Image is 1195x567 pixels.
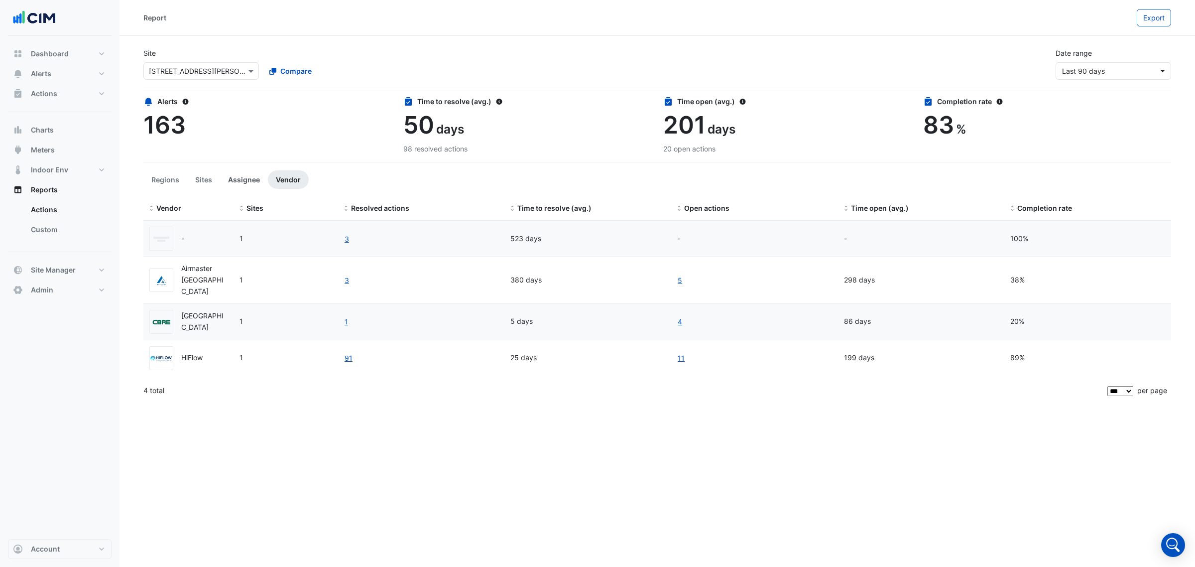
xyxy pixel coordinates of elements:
[344,275,350,286] a: 3
[12,8,57,28] img: Company Logo
[8,539,112,559] button: Account
[13,145,23,155] app-icon: Meters
[403,143,651,154] div: 98 resolved actions
[13,265,23,275] app-icon: Site Manager
[8,84,112,104] button: Actions
[31,125,54,135] span: Charts
[31,265,76,275] span: Site Manager
[923,96,1171,107] div: Completion rate
[677,233,832,245] div: -
[663,110,706,140] span: 201
[1062,67,1105,75] span: 18 Jun 25 - 16 Sep 25
[31,185,58,195] span: Reports
[31,49,69,59] span: Dashboard
[150,353,173,363] img: HiFlow
[143,96,391,107] div: Alerts
[1161,533,1185,557] div: Open Intercom Messenger
[1143,13,1165,22] span: Export
[239,353,243,362] span: 69 Ann Street
[8,160,112,180] button: Indoor Env
[1010,203,1165,214] div: Completion (%) = Resolved Actions / (Resolved Actions + Open Actions)
[351,204,409,212] span: Resolved actions
[187,170,220,189] button: Sites
[844,316,999,327] div: 86 days
[1010,352,1165,364] div: 89%
[1017,204,1072,212] span: Completion rate
[31,89,57,99] span: Actions
[239,234,243,243] span: 69 Ann Street
[844,352,999,364] div: 199 days
[8,64,112,84] button: Alerts
[8,140,112,160] button: Meters
[13,49,23,59] app-icon: Dashboard
[1010,316,1165,327] div: 20%
[403,110,434,140] span: 50
[181,310,228,333] div: [GEOGRAPHIC_DATA]
[181,263,228,297] div: Airmaster [GEOGRAPHIC_DATA]
[1056,62,1171,80] button: Last 90 days
[181,352,203,364] div: HiFlow
[8,44,112,64] button: Dashboard
[510,275,665,286] div: 380 days
[403,96,651,107] div: Time to resolve (avg.)
[263,62,318,80] button: Compare
[8,120,112,140] button: Charts
[8,280,112,300] button: Admin
[1056,48,1092,58] label: Date range
[844,233,999,245] div: -
[510,316,665,327] div: 5 days
[13,285,23,295] app-icon: Admin
[677,275,683,286] a: 5
[8,260,112,280] button: Site Manager
[708,122,735,137] span: days
[143,378,1105,403] div: 4 total
[268,170,309,189] button: Vendor
[181,233,184,245] div: -
[239,317,243,325] span: 69 Ann Street
[436,122,464,137] span: days
[156,204,181,212] span: Vendor
[684,204,729,212] span: Open actions
[956,122,966,137] span: %
[1010,233,1165,245] div: 100%
[1137,386,1167,395] span: per page
[31,285,53,295] span: Admin
[844,275,999,286] div: 298 days
[150,317,173,327] img: CBRE Charter Hall
[220,170,268,189] button: Assignee
[8,200,112,244] div: Reports
[150,276,173,285] img: Airmaster Australia
[851,204,909,212] span: Time open (avg.)
[663,96,911,107] div: Time open (avg.)
[143,110,186,140] span: 163
[13,165,23,175] app-icon: Indoor Env
[13,69,23,79] app-icon: Alerts
[31,544,60,554] span: Account
[13,125,23,135] app-icon: Charts
[143,170,187,189] button: Regions
[344,352,353,364] a: 91
[23,220,112,240] a: Custom
[239,276,243,284] span: 69 Ann Street
[1010,275,1165,286] div: 38%
[663,143,911,154] div: 20 open actions
[13,89,23,99] app-icon: Actions
[344,316,349,327] a: 1
[510,233,665,245] div: 523 days
[31,145,55,155] span: Meters
[13,185,23,195] app-icon: Reports
[143,48,156,58] label: Site
[1137,9,1171,26] button: Export
[517,204,592,212] span: Time to resolve (avg.)
[510,352,665,364] div: 25 days
[143,12,166,23] div: Report
[31,165,68,175] span: Indoor Env
[8,180,112,200] button: Reports
[280,66,312,76] span: Compare
[923,110,954,140] span: 83
[23,200,112,220] a: Actions
[31,69,51,79] span: Alerts
[246,204,263,212] span: Sites
[344,233,350,245] a: 3
[677,316,683,327] a: 4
